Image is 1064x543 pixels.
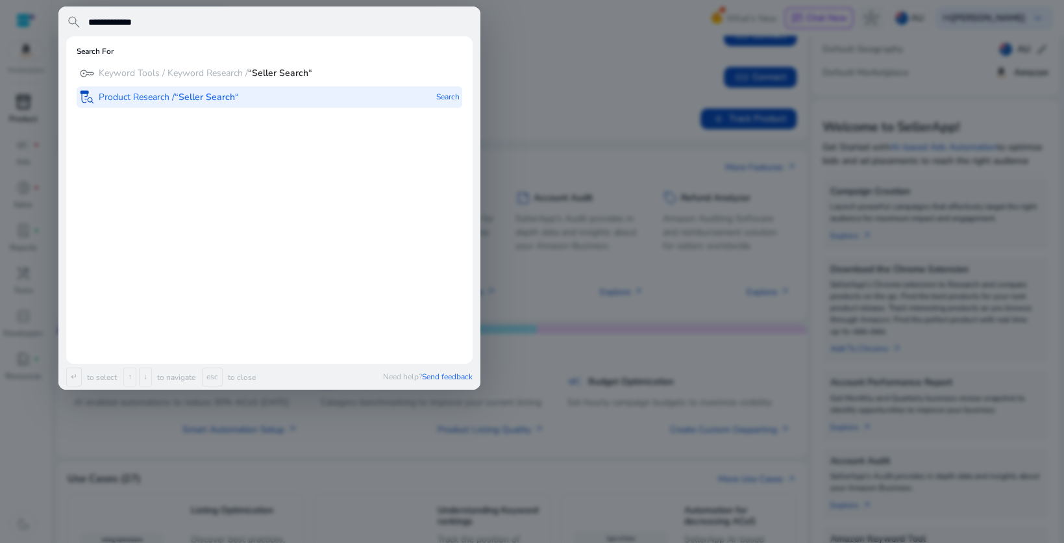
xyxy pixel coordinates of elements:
[155,372,195,383] p: to navigate
[123,368,136,386] span: ↑
[66,368,82,386] span: ↵
[99,67,312,80] p: Keyword Tools / Keyword Research /
[383,372,473,382] p: Need help?
[99,91,239,104] p: Product Research /
[422,372,473,382] span: Send feedback
[202,368,223,386] span: esc
[84,372,117,383] p: to select
[79,89,95,105] span: lab_research
[79,66,95,81] span: key
[175,91,239,103] b: “Seller Search“
[66,14,82,30] span: search
[77,47,114,56] h6: Search For
[139,368,152,386] span: ↓
[225,372,256,383] p: to close
[248,67,312,79] b: “Seller Search“
[436,86,460,108] p: Search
